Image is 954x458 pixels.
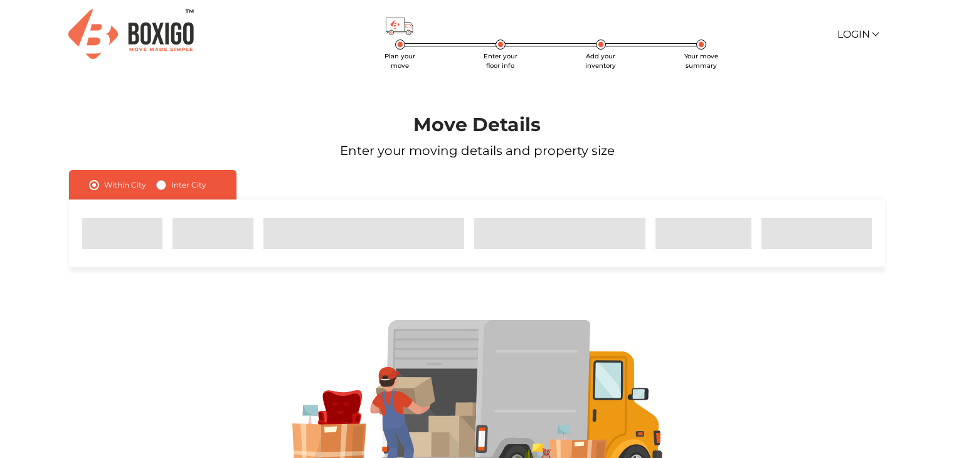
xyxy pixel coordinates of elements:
a: Login [837,28,877,40]
span: Plan your move [384,52,415,70]
span: Your move summary [684,52,718,70]
p: Enter your moving details and property size [38,141,916,160]
span: Add your inventory [585,52,616,70]
h1: Move Details [38,114,916,136]
label: Within City [104,178,146,193]
label: Inter City [171,178,206,193]
span: Enter your floor info [484,52,517,70]
img: Boxigo [68,9,194,59]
